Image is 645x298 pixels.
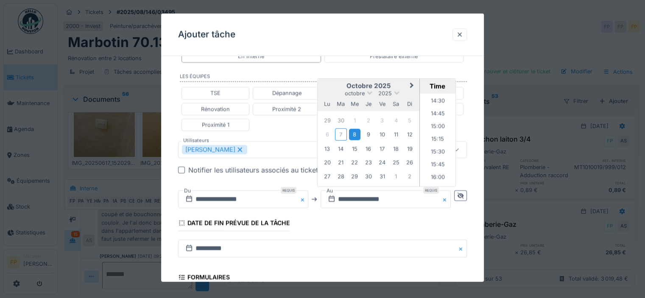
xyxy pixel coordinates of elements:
[377,98,388,109] div: vendredi
[326,186,334,195] label: Au
[378,90,392,96] span: 2025
[377,143,388,154] div: Choose vendredi 17 octobre 2025
[390,128,402,140] div: Choose samedi 11 octobre 2025
[404,128,416,140] div: Choose dimanche 12 octobre 2025
[420,159,456,172] li: 15:45
[321,98,333,109] div: lundi
[377,128,388,140] div: Choose vendredi 10 octobre 2025
[335,143,346,154] div: Choose mardi 14 octobre 2025
[404,170,416,182] div: Choose dimanche 2 novembre 2025
[363,128,374,140] div: Choose jeudi 9 octobre 2025
[390,143,402,154] div: Choose samedi 18 octobre 2025
[210,89,221,97] div: TSE
[420,108,456,121] li: 14:45
[318,82,419,89] h2: octobre 2025
[238,52,264,60] div: En interne
[272,89,302,97] div: Dépannage
[420,121,456,134] li: 15:00
[406,79,419,93] button: Next Month
[423,187,439,194] div: Requis
[363,114,374,126] div: Not available jeudi 2 octobre 2025
[390,114,402,126] div: Not available samedi 4 octobre 2025
[202,120,229,128] div: Proximité 1
[420,172,456,184] li: 16:00
[178,29,235,40] h3: Ajouter tâche
[349,156,360,168] div: Choose mercredi 22 octobre 2025
[335,170,346,182] div: Choose mardi 28 octobre 2025
[420,95,456,108] li: 14:30
[321,143,333,154] div: Choose lundi 13 octobre 2025
[349,170,360,182] div: Choose mercredi 29 octobre 2025
[363,98,374,109] div: jeudi
[181,137,211,144] label: Utilisateurs
[349,128,360,140] div: Choose mercredi 8 octobre 2025
[377,170,388,182] div: Choose vendredi 31 octobre 2025
[321,128,333,140] div: Not available lundi 6 octobre 2025
[363,143,374,154] div: Choose jeudi 16 octobre 2025
[349,98,360,109] div: mercredi
[182,145,247,154] div: [PERSON_NAME]
[281,187,296,194] div: Requis
[320,113,416,183] div: Month octobre, 2025
[370,52,418,60] div: Prestataire externe
[345,90,365,96] span: octobre
[180,72,467,82] label: Les équipes
[321,114,333,126] div: Not available lundi 29 septembre 2025
[390,170,402,182] div: Choose samedi 1 novembre 2025
[349,143,360,154] div: Choose mercredi 15 octobre 2025
[420,184,456,197] li: 16:15
[321,156,333,168] div: Choose lundi 20 octobre 2025
[420,93,456,186] ul: Time
[363,156,374,168] div: Choose jeudi 23 octobre 2025
[321,170,333,182] div: Choose lundi 27 octobre 2025
[390,98,402,109] div: samedi
[272,105,301,113] div: Proximité 2
[335,156,346,168] div: Choose mardi 21 octobre 2025
[188,165,377,175] div: Notifier les utilisateurs associés au ticket de la planification
[335,98,346,109] div: mardi
[335,114,346,126] div: Not available mardi 30 septembre 2025
[441,190,451,208] button: Close
[404,143,416,154] div: Choose dimanche 19 octobre 2025
[183,186,192,195] label: Du
[404,98,416,109] div: dimanche
[377,114,388,126] div: Not available vendredi 3 octobre 2025
[178,217,290,231] div: Date de fin prévue de la tâche
[363,170,374,182] div: Choose jeudi 30 octobre 2025
[349,114,360,126] div: Not available mercredi 1 octobre 2025
[422,82,453,90] div: Time
[404,156,416,168] div: Choose dimanche 26 octobre 2025
[404,114,416,126] div: Not available dimanche 5 octobre 2025
[377,156,388,168] div: Choose vendredi 24 octobre 2025
[420,134,456,146] li: 15:15
[299,190,308,208] button: Close
[335,128,346,140] div: Not available mardi 7 octobre 2025
[178,271,230,285] div: Formulaires
[458,240,467,257] button: Close
[390,156,402,168] div: Choose samedi 25 octobre 2025
[201,105,230,113] div: Rénovation
[420,146,456,159] li: 15:30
